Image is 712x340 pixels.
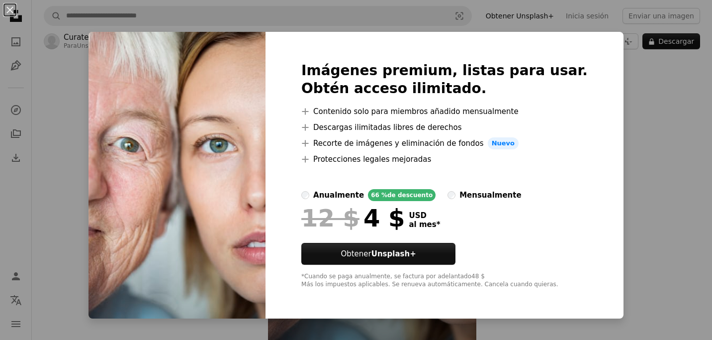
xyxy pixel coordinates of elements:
div: 66 % de descuento [368,189,436,201]
div: mensualmente [459,189,521,201]
span: USD [409,211,440,220]
div: *Cuando se paga anualmente, se factura por adelantado 48 $ Más los impuestos aplicables. Se renue... [301,273,588,289]
span: Nuevo [488,137,519,149]
strong: Unsplash+ [371,249,416,258]
li: Protecciones legales mejoradas [301,153,588,165]
h2: Imágenes premium, listas para usar. Obtén acceso ilimitado. [301,62,588,98]
input: anualmente66 %de descuento [301,191,309,199]
li: Recorte de imágenes y eliminación de fondos [301,137,588,149]
li: Descargas ilimitadas libres de derechos [301,121,588,133]
li: Contenido solo para miembros añadido mensualmente [301,106,588,117]
button: ObtenerUnsplash+ [301,243,455,265]
span: 12 $ [301,205,359,231]
img: premium_photo-1723532570128-29dba1c7c2f9 [89,32,266,319]
span: al mes * [409,220,440,229]
div: 4 $ [301,205,405,231]
div: anualmente [313,189,364,201]
input: mensualmente [447,191,455,199]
